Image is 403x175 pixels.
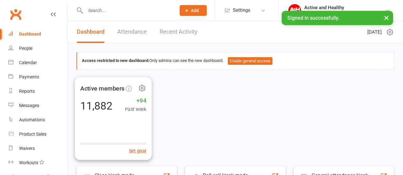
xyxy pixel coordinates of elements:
strong: Access restricted to new dashboard: [82,58,149,63]
a: Dashboard [77,21,104,43]
a: Automations [8,113,67,127]
div: Product Sales [19,131,47,137]
input: Search... [83,6,171,15]
div: Payments [19,74,39,79]
a: Dashboard [8,27,67,41]
span: Add [191,8,199,13]
span: Past week [125,105,146,113]
div: Active and Healthy [GEOGRAPHIC_DATA] [304,10,385,16]
span: Settings [233,3,250,17]
span: Active members [80,84,125,93]
button: Add [180,5,207,16]
a: Payments [8,70,67,84]
a: Workouts [8,156,67,170]
a: Waivers [8,141,67,156]
a: Reports [8,84,67,98]
div: Messages [19,103,39,108]
button: Set goal [129,147,147,154]
span: Signed in successfully. [287,15,339,21]
div: Automations [19,117,45,122]
div: People [19,46,32,51]
a: Product Sales [8,127,67,141]
span: [DATE] [367,28,382,36]
div: Workouts [19,160,38,165]
button: × [381,11,392,24]
a: Recent Activity [160,21,198,43]
a: People [8,41,67,56]
a: Attendance [117,21,147,43]
a: Clubworx [8,6,24,22]
div: 11,882 [80,100,112,111]
div: Reports [19,89,35,94]
button: Enable general access [228,57,272,65]
div: Active and Healthy [304,5,385,10]
div: Dashboard [19,31,41,37]
div: Only admins can see the new dashboard. [82,57,389,65]
img: thumb_image1691632507.png [288,4,301,17]
a: Calendar [8,56,67,70]
span: +94 [125,96,146,105]
div: Calendar [19,60,37,65]
div: Waivers [19,146,35,151]
a: Messages [8,98,67,113]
